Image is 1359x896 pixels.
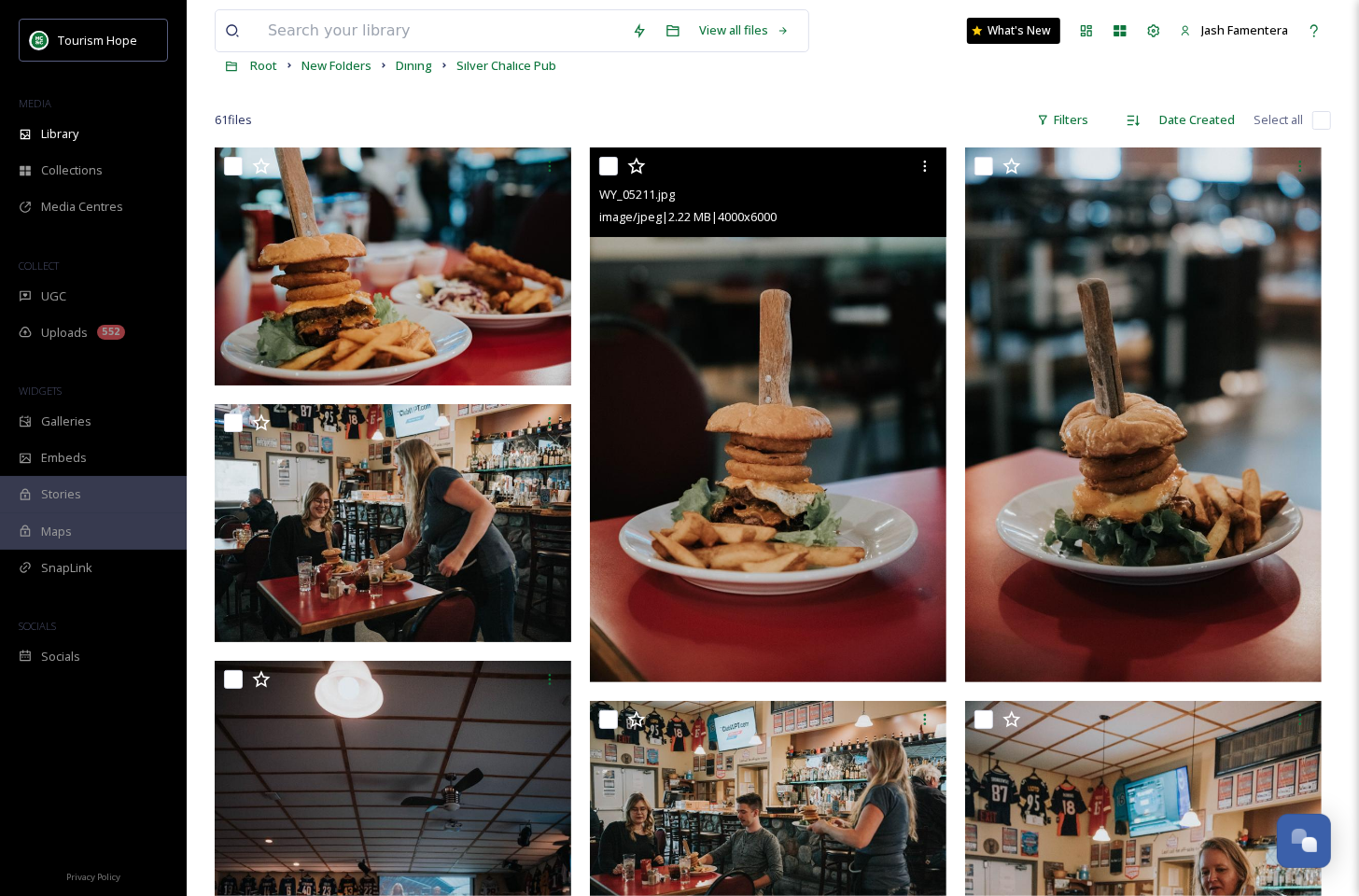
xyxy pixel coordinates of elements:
span: Maps [41,523,72,540]
span: Privacy Policy [66,871,120,883]
span: SOCIALS [19,619,56,633]
a: Jash Famentera [1170,12,1297,49]
span: Socials [41,648,80,665]
div: 552 [97,325,125,340]
span: Select all [1254,111,1303,129]
a: Root [250,54,277,77]
a: New Folders [301,54,371,77]
a: Silver Chalice Pub [456,54,556,77]
span: WIDGETS [19,384,62,398]
span: image/jpeg | 2.22 MB | 4000 x 6000 [599,208,777,225]
span: Media Centres [41,198,123,216]
a: What's New [967,18,1060,44]
span: Tourism Hope [58,32,137,49]
a: Dining [396,54,432,77]
img: WY_05201.jpg [965,147,1322,682]
span: COLLECT [19,259,59,273]
img: WY_05166.jpg [215,404,571,642]
span: Stories [41,485,81,503]
img: logo.png [30,31,49,49]
span: WY_05211.jpg [599,186,675,203]
button: Open Chat [1277,814,1331,868]
img: WY_05229.jpg [215,147,571,385]
span: Embeds [41,449,87,467]
span: Silver Chalice Pub [456,57,556,74]
img: WY_05211.jpg [590,147,946,682]
span: 61 file s [215,111,252,129]
span: Library [41,125,78,143]
span: Jash Famentera [1201,21,1288,38]
input: Search your library [259,10,623,51]
div: Date Created [1150,102,1244,138]
span: Dining [396,57,432,74]
span: Uploads [41,324,88,342]
span: UGC [41,287,66,305]
span: New Folders [301,57,371,74]
span: Galleries [41,413,91,430]
a: View all files [690,12,799,49]
span: Collections [41,161,103,179]
span: SnapLink [41,559,92,577]
a: Privacy Policy [66,864,120,887]
span: MEDIA [19,96,51,110]
div: Filters [1028,102,1098,138]
span: Root [250,57,277,74]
